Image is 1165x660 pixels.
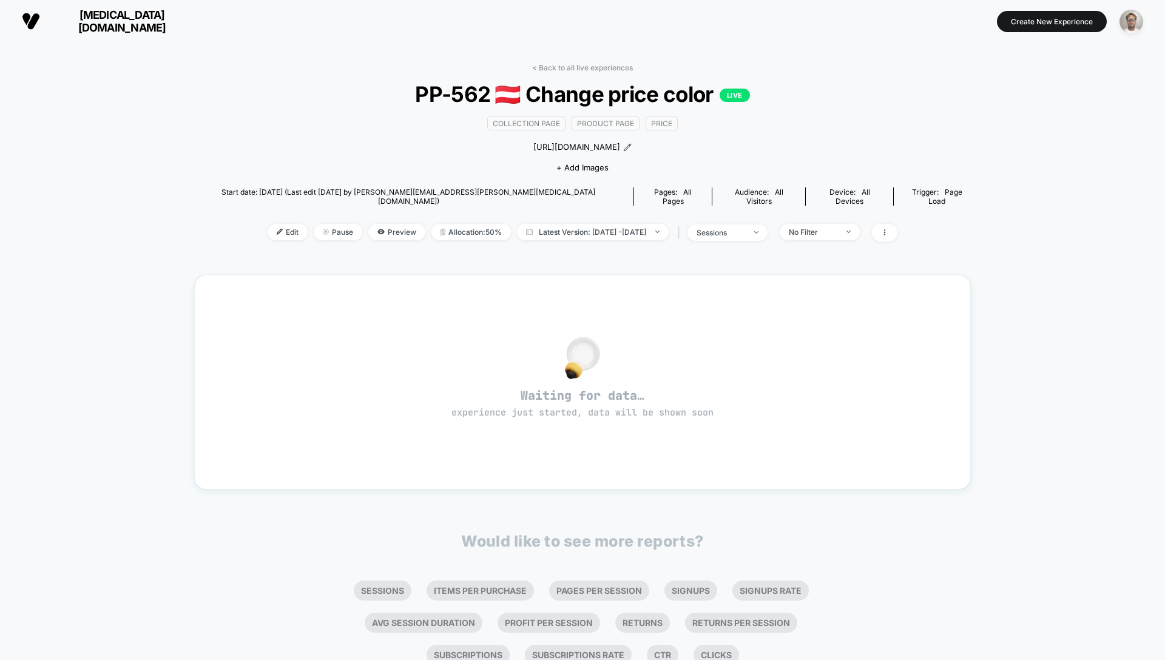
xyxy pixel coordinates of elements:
[431,224,511,240] span: Allocation: 50%
[487,116,566,130] span: COLLECTION PAGE
[663,187,692,206] span: all pages
[532,63,633,72] a: < Back to all live experiences
[233,81,932,107] span: PP-562 🇦🇹 Change price color
[427,581,534,601] li: Items Per Purchase
[615,613,670,633] li: Returns
[746,187,783,206] span: All Visitors
[368,224,425,240] span: Preview
[997,11,1107,32] button: Create New Experience
[721,187,796,206] div: Audience:
[18,8,198,35] button: [MEDICAL_DATA][DOMAIN_NAME]
[268,224,308,240] span: Edit
[461,532,704,550] p: Would like to see more reports?
[655,231,660,233] img: end
[754,231,758,234] img: end
[451,406,714,419] span: experience just started, data will be shown soon
[664,581,717,601] li: Signups
[643,187,703,206] div: Pages:
[549,581,649,601] li: Pages Per Session
[498,613,600,633] li: Profit Per Session
[49,8,195,34] span: [MEDICAL_DATA][DOMAIN_NAME]
[565,337,600,379] img: no_data
[1116,9,1147,34] button: ppic
[805,187,893,206] span: Device:
[1119,10,1143,33] img: ppic
[277,229,283,235] img: edit
[556,163,609,172] span: + Add Images
[675,224,687,241] span: |
[533,141,620,153] span: [URL][DOMAIN_NAME]
[216,388,949,419] span: Waiting for data…
[928,187,962,206] span: Page Load
[194,187,623,206] span: Start date: [DATE] (Last edit [DATE] by [PERSON_NAME][EMAIL_ADDRESS][PERSON_NAME][MEDICAL_DATA][D...
[517,224,669,240] span: Latest Version: [DATE] - [DATE]
[720,89,750,102] p: LIVE
[685,613,797,633] li: Returns Per Session
[314,224,362,240] span: Pause
[354,581,411,601] li: Sessions
[323,229,329,235] img: end
[526,229,533,235] img: calendar
[903,187,971,206] div: Trigger:
[441,229,445,235] img: rebalance
[697,228,745,237] div: sessions
[572,116,640,130] span: product page
[22,12,40,30] img: Visually logo
[789,227,837,237] div: No Filter
[836,187,870,206] span: all devices
[846,231,851,233] img: end
[646,116,678,130] span: PRICE
[365,613,482,633] li: Avg Session Duration
[732,581,809,601] li: Signups Rate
